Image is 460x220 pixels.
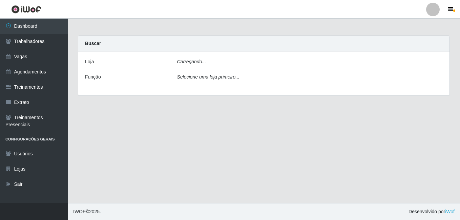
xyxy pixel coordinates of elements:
[445,209,455,214] a: iWof
[85,58,94,65] label: Loja
[177,59,206,64] i: Carregando...
[73,209,86,214] span: IWOF
[85,73,101,81] label: Função
[11,5,41,14] img: CoreUI Logo
[177,74,239,80] i: Selecione uma loja primeiro...
[409,208,455,215] span: Desenvolvido por
[73,208,101,215] span: © 2025 .
[85,41,101,46] strong: Buscar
